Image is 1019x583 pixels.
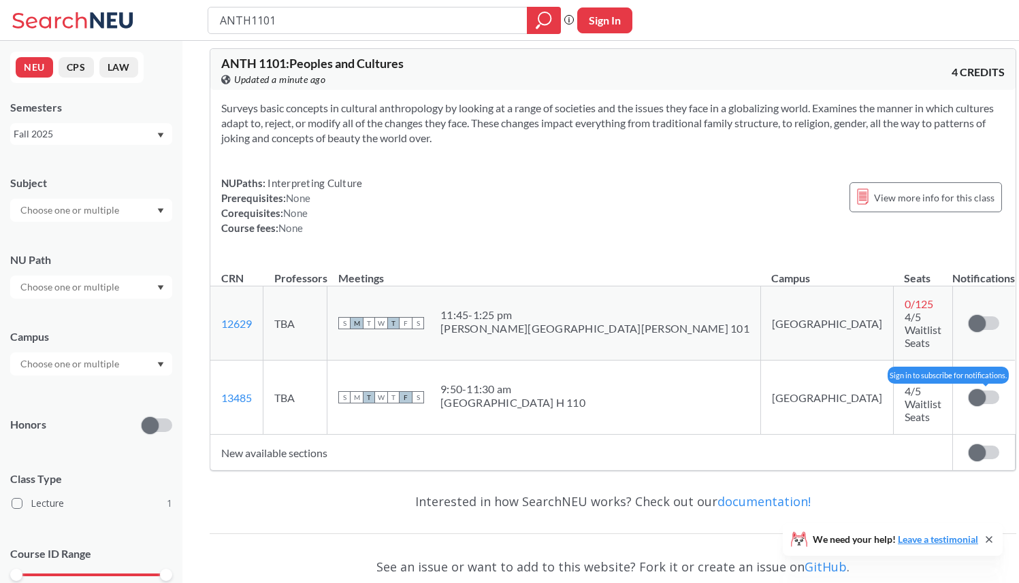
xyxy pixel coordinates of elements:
[363,317,375,329] span: T
[10,252,172,267] div: NU Path
[10,199,172,222] div: Dropdown arrow
[157,133,164,138] svg: Dropdown arrow
[16,57,53,78] button: NEU
[221,317,252,330] a: 12629
[338,317,351,329] span: S
[263,257,327,286] th: Professors
[210,435,952,471] td: New available sections
[167,496,172,511] span: 1
[412,391,424,403] span: S
[536,11,552,30] svg: magnifying glass
[905,371,927,384] span: 0 / 60
[221,391,252,404] a: 13485
[10,123,172,145] div: Fall 2025Dropdown arrow
[351,317,363,329] span: M
[400,391,412,403] span: F
[157,285,164,290] svg: Dropdown arrow
[10,417,46,433] p: Honors
[717,493,811,510] a: documentation!
[10,100,172,115] div: Semesters
[440,322,749,335] div: [PERSON_NAME][GEOGRAPHIC_DATA][PERSON_NAME] 101
[221,101,1005,146] section: Surveys basic concepts in cultural anthropology by looking at a range of societies and the issues...
[874,189,994,206] span: View more info for this class
[99,57,138,78] button: LAW
[577,7,632,33] button: Sign In
[283,207,308,219] span: None
[375,317,387,329] span: W
[952,257,1015,286] th: Notifications
[351,391,363,403] span: M
[10,546,172,562] p: Course ID Range
[263,286,327,361] td: TBA
[59,57,94,78] button: CPS
[440,308,749,322] div: 11:45 - 1:25 pm
[760,257,893,286] th: Campus
[898,533,978,545] a: Leave a testimonial
[10,176,172,190] div: Subject
[412,317,424,329] span: S
[760,361,893,435] td: [GEOGRAPHIC_DATA]
[278,222,303,234] span: None
[400,317,412,329] span: F
[440,382,585,396] div: 9:50 - 11:30 am
[265,177,362,189] span: Interpreting Culture
[14,279,128,295] input: Choose one or multiple
[10,329,172,344] div: Campus
[157,208,164,214] svg: Dropdown arrow
[210,482,1016,521] div: Interested in how SearchNEU works? Check out our
[10,471,172,486] span: Class Type
[387,317,400,329] span: T
[338,391,351,403] span: S
[905,384,941,423] span: 4/5 Waitlist Seats
[263,361,327,435] td: TBA
[221,271,244,286] div: CRN
[905,310,941,349] span: 4/5 Waitlist Seats
[813,535,978,544] span: We need your help!
[219,9,517,32] input: Class, professor, course number, "phrase"
[760,286,893,361] td: [GEOGRAPHIC_DATA]
[14,127,156,141] div: Fall 2025
[905,297,933,310] span: 0 / 125
[12,495,172,512] label: Lecture
[10,276,172,299] div: Dropdown arrow
[286,192,310,204] span: None
[363,391,375,403] span: T
[952,65,1005,80] span: 4 CREDITS
[440,396,585,410] div: [GEOGRAPHIC_DATA] H 110
[805,559,847,575] a: GitHub
[157,362,164,367] svg: Dropdown arrow
[327,257,761,286] th: Meetings
[893,257,952,286] th: Seats
[221,176,362,235] div: NUPaths: Prerequisites: Corequisites: Course fees:
[14,356,128,372] input: Choose one or multiple
[387,391,400,403] span: T
[234,72,325,87] span: Updated a minute ago
[375,391,387,403] span: W
[10,352,172,376] div: Dropdown arrow
[221,56,404,71] span: ANTH 1101 : Peoples and Cultures
[14,202,128,218] input: Choose one or multiple
[527,7,561,34] div: magnifying glass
